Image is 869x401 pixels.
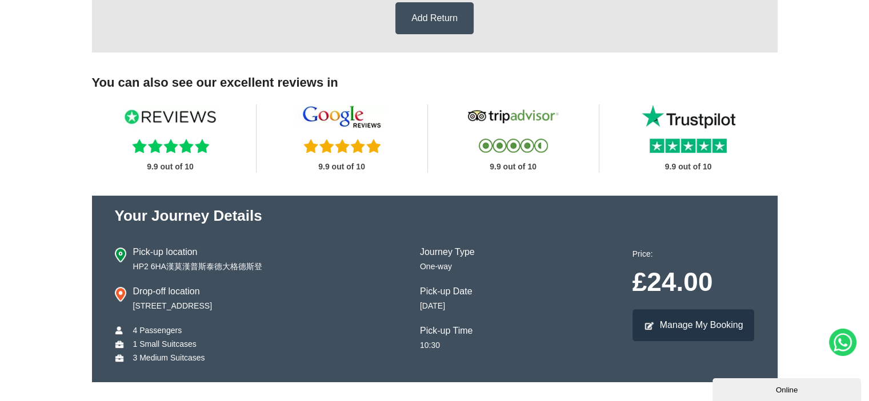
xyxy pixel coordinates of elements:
[665,162,712,171] strong: 9.9 out of 10
[115,354,262,362] li: 3 Medium Suitcases
[133,248,262,257] h4: Pick-up location
[420,248,475,257] h4: Journey Type
[420,299,475,312] p: [DATE]
[466,104,560,128] img: Tripadvisor Reviews
[490,162,536,171] strong: 9.9 out of 10
[632,309,755,341] a: Manage My Booking
[632,269,755,295] p: £24.00
[642,104,735,128] img: Trustpilot Reviews
[115,340,262,348] li: 1 Small Suitcases
[133,260,262,273] p: HP2 6HA漢莫漢普斯泰德大格德斯登
[632,248,755,260] p: Price:
[395,2,474,34] a: Add Return
[133,287,262,296] h4: Drop-off location
[712,376,863,401] iframe: chat widget
[318,162,365,171] strong: 9.9 out of 10
[295,104,389,128] img: Google Reviews
[303,139,381,153] img: Five Reviews Stars
[479,139,548,153] img: Tripadvisor Reviews Stars
[650,139,727,153] img: Trustpilot Reviews Stars
[92,75,778,90] h3: You can also see our excellent reviews in
[420,339,475,351] p: 10:30
[147,162,194,171] strong: 9.9 out of 10
[123,104,217,128] img: Reviews IO
[420,260,475,273] p: One-way
[420,287,475,296] h4: Pick-up Date
[132,139,209,153] img: Reviews.io Stars
[115,207,755,225] h2: Your journey Details
[420,326,475,335] h4: Pick-up Time
[115,326,262,334] li: 4 Passengers
[133,299,262,312] p: [STREET_ADDRESS]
